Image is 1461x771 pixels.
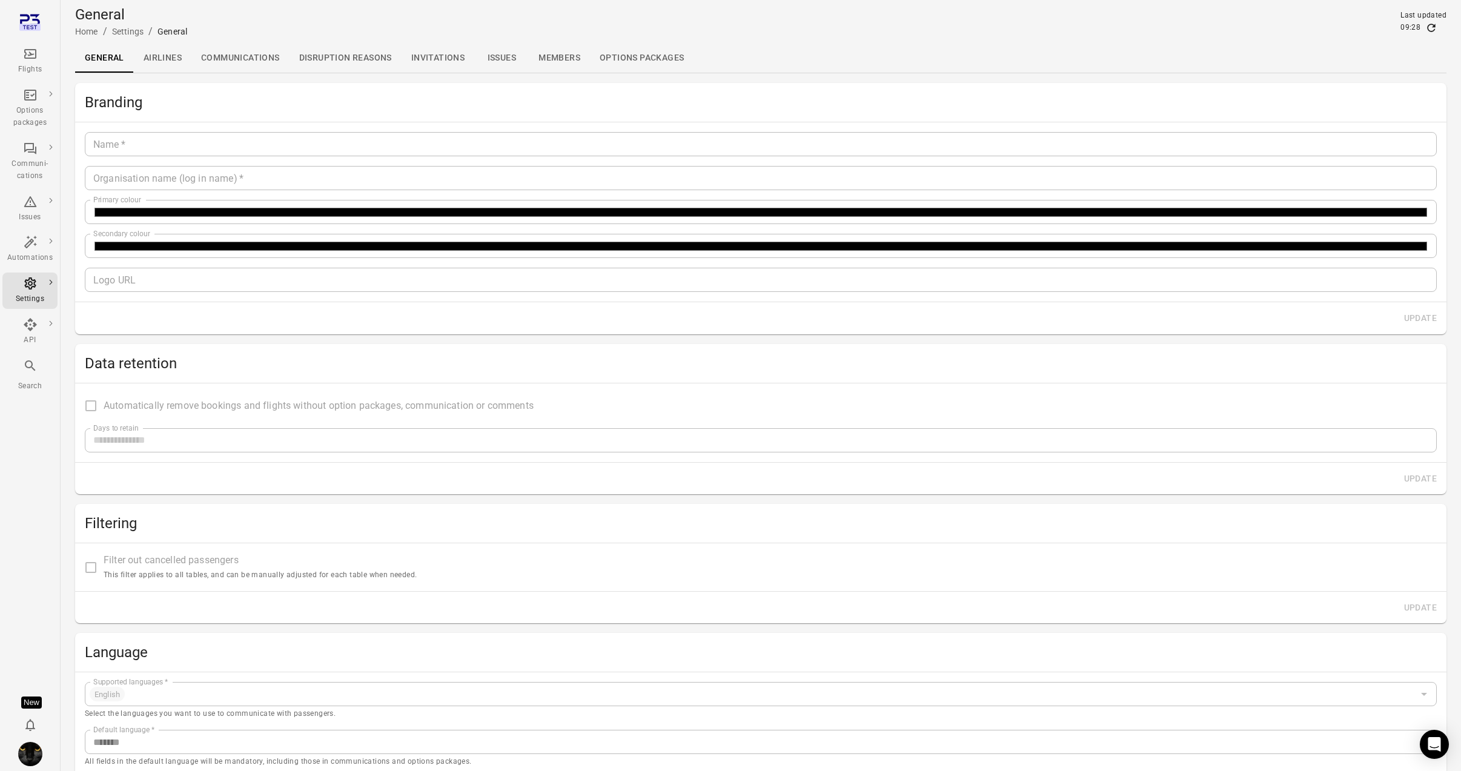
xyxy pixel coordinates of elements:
a: Home [75,27,98,36]
a: Options packages [2,84,58,133]
div: General [157,25,187,38]
p: All fields in the default language will be mandatory, including those in communications and optio... [85,756,1437,768]
label: Supported languages [93,677,168,687]
h2: Branding [85,93,1437,112]
div: Communi-cations [7,158,53,182]
div: Last updated [1400,10,1446,22]
div: API [7,334,53,346]
a: Settings [112,27,144,36]
div: Settings [7,293,53,305]
img: images [18,742,42,766]
label: Primary colour [93,194,141,205]
a: Settings [2,273,58,309]
label: Default language [93,724,154,735]
a: Members [529,44,590,73]
button: Iris [13,737,47,771]
a: Communications [191,44,290,73]
h2: Filtering [85,514,1437,533]
div: Tooltip anchor [21,697,42,709]
a: Airlines [134,44,191,73]
a: Invitations [402,44,474,73]
a: API [2,314,58,350]
h2: Data retention [85,354,1437,373]
p: This filter applies to all tables, and can be manually adjusted for each table when needed. [104,569,417,581]
a: Communi-cations [2,137,58,186]
nav: Breadcrumbs [75,24,187,39]
p: Select the languages you want to use to communicate with passengers. [85,708,1437,720]
li: / [148,24,153,39]
div: Flights [7,64,53,76]
span: Automatically remove bookings and flights without option packages, communication or comments [104,399,534,413]
button: Notifications [18,713,42,737]
span: Filter out cancelled passengers [104,553,417,581]
div: Issues [7,211,53,223]
li: / [103,24,107,39]
button: Search [2,355,58,395]
div: Search [7,380,53,392]
a: Options packages [590,44,694,73]
a: Disruption reasons [290,44,402,73]
label: Secondary colour [93,228,150,239]
h1: General [75,5,187,24]
h2: Language [85,643,1437,662]
div: Automations [7,252,53,264]
div: Open Intercom Messenger [1420,730,1449,759]
a: Issues [2,191,58,227]
a: Flights [2,43,58,79]
label: Days to retain [93,423,139,433]
a: General [75,44,134,73]
a: Automations [2,231,58,268]
a: Issues [474,44,529,73]
div: 09:28 [1400,22,1420,34]
button: Refresh data [1425,22,1437,34]
div: Options packages [7,105,53,129]
div: Local navigation [75,44,1446,73]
